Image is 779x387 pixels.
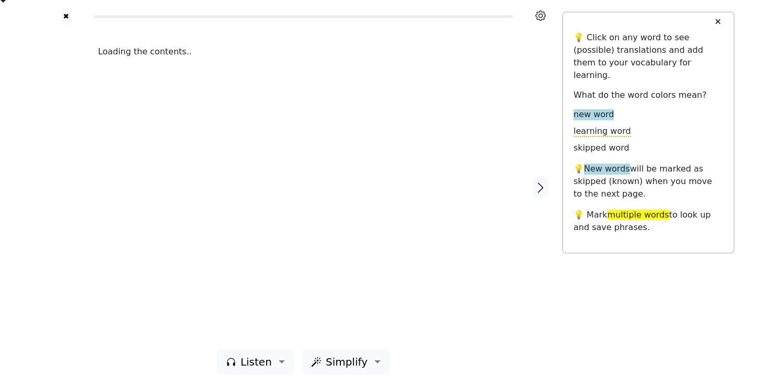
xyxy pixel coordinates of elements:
h6: What do the word colors mean? [574,90,723,100]
span: Listen [240,354,272,370]
span: skipped word [574,143,629,154]
p: 💡 will be marked as skipped (known) when you move to the next page. [574,163,723,200]
p: 💡 Mark to look up and save phrases. [574,209,723,234]
button: Listen [217,349,294,374]
button: ✖ [62,8,71,25]
p: 💡 Click on any word to see (possible) translations and add them to your vocabulary for learning. [574,31,723,82]
span: learning word [574,126,631,137]
span: new word [574,109,614,120]
span: New words [584,164,630,175]
span: multiple words [608,210,669,220]
button: Simplify [302,349,389,374]
div: Loading the contents.. [98,45,509,58]
span: Simplify [326,354,368,370]
button: ✕ [708,13,727,31]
